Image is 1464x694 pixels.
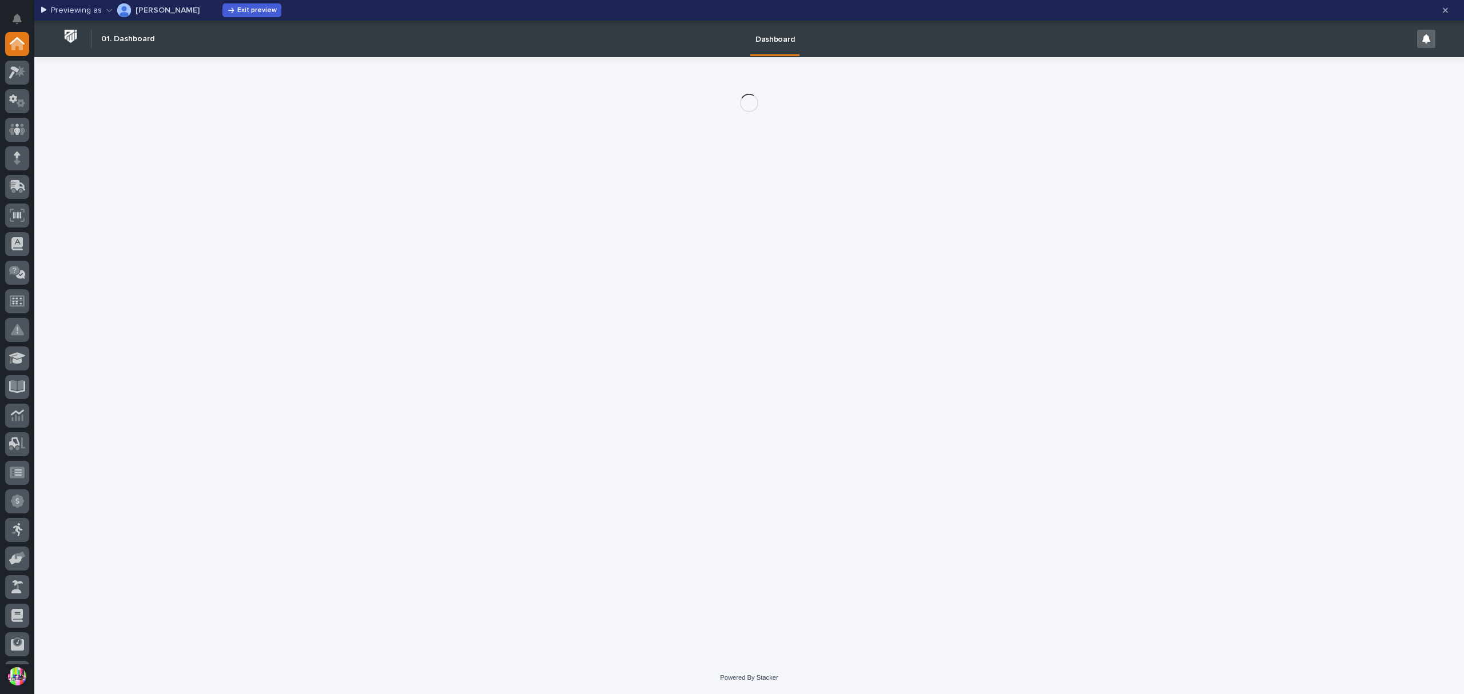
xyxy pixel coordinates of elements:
p: Previewing as [51,6,102,15]
button: Spenser Yoder[PERSON_NAME] [106,1,200,19]
img: Workspace Logo [60,26,81,47]
button: users-avatar [5,664,29,688]
a: Workspace Logo [57,20,84,58]
p: Dashboard [755,21,794,45]
button: Exit preview [222,3,281,17]
p: [PERSON_NAME] [136,6,200,14]
button: Notifications [5,7,29,31]
span: Exit preview [237,7,277,14]
h2: 01. Dashboard [101,34,154,44]
a: Dashboard [750,21,799,54]
div: Notifications [14,14,29,32]
img: Spenser Yoder [117,3,131,17]
a: Powered By Stacker [720,674,778,681]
